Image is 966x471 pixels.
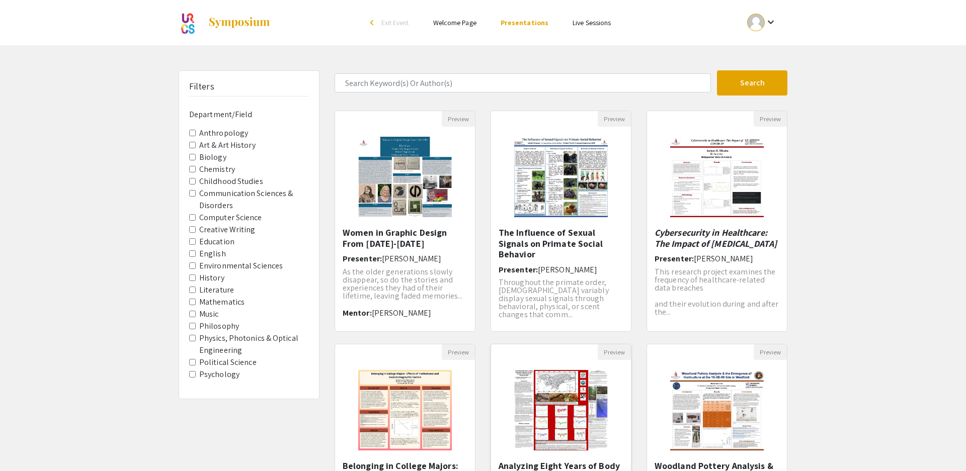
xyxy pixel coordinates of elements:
[199,139,256,151] label: Art & Art History
[199,332,309,356] label: Physics, Photonics & Optical Engineering
[491,111,631,332] div: Open Presentation <p>The Influence of Sexual Signals on Primate Social Behavior</p>
[199,236,234,248] label: Education
[199,368,239,381] label: Psychology
[199,296,245,308] label: Mathematics
[655,300,779,316] p: and their evolution during and after the...
[372,308,431,318] span: [PERSON_NAME]
[754,344,787,360] button: Preview
[694,253,753,264] span: [PERSON_NAME]
[737,11,787,34] button: Expand account dropdown
[655,227,777,249] em: Cybersecurity in Healthcare: The Impact of [MEDICAL_DATA]
[499,278,623,319] p: Throughout the primate order, [DEMOGRAPHIC_DATA] variably display sexual signals through behavior...
[501,18,548,27] a: Presentations
[348,360,462,460] img: <p class="ql-align-center"><br></p><p class="ql-align-center"><span style="background-color: tran...
[199,308,219,320] label: Music
[655,324,684,334] span: Mentor:
[343,227,467,249] h5: Women in Graphic Design From [DATE]-[DATE]
[442,111,475,127] button: Preview
[199,248,226,260] label: English
[504,360,618,460] img: <p><span style="color: rgb(0, 0, 0);">Analyzing Eight Years of Body Size Data Collected on Red-Ba...
[189,110,309,119] h6: Department/Field
[199,272,224,284] label: History
[199,187,309,212] label: Communication Sciences & Disorders
[189,81,214,92] h5: Filters
[598,344,631,360] button: Preview
[335,73,711,92] input: Search Keyword(s) Or Author(s)
[199,127,248,139] label: Anthropology
[199,151,226,163] label: Biology
[499,227,623,260] h5: The Influence of Sexual Signals on Primate Social Behavior
[343,254,467,263] h6: Presenter:
[335,111,475,332] div: Open Presentation <p>Women in Graphic Design From 1960-1980</p>
[199,284,234,296] label: Literature
[660,127,774,227] img: <p><strong><em>Cybersecurity in Healthcare: The Impact of COVID-19</em></strong></p>
[348,127,462,227] img: <p>Women in Graphic Design From 1960-1980</p>
[660,360,774,460] img: <p>Woodland Pottery Analysis &amp; the Emergence of Horticulture at the 19-HD-99 Site in Westfiel...
[717,70,787,96] button: Search
[647,111,787,332] div: Open Presentation <p><strong><em>Cybersecurity in Healthcare: The Impact of COVID-19</em></strong...
[208,17,271,29] img: Symposium by ForagerOne
[382,253,441,264] span: [PERSON_NAME]
[754,111,787,127] button: Preview
[765,16,777,28] mat-icon: Expand account dropdown
[199,224,256,236] label: Creative Writing
[343,268,467,300] p: As the older generations slowly disappear, so do the stories and experiences they had of their li...
[433,18,476,27] a: Welcome Page
[199,320,239,332] label: Philosophy
[499,265,623,274] h6: Presenter:
[199,356,257,368] label: Political Science
[179,10,271,35] a: ATP Symposium 2025
[199,175,263,187] label: Childhood Studies
[504,127,618,227] img: <p>The Influence of Sexual Signals on Primate Social Behavior</p>
[598,111,631,127] button: Preview
[8,426,43,463] iframe: Chat
[199,260,283,272] label: Environmental Sciences
[655,268,779,292] p: This research project examines the frequency of healthcare-related data breaches
[684,324,743,334] span: [PERSON_NAME]
[343,308,372,318] span: Mentor:
[179,10,198,35] img: ATP Symposium 2025
[199,163,235,175] label: Chemistry
[381,18,409,27] span: Exit Event
[573,18,611,27] a: Live Sessions
[538,264,597,275] span: [PERSON_NAME]
[199,212,262,224] label: Computer Science
[655,254,779,263] h6: Presenter:
[370,20,376,26] div: arrow_back_ios
[442,344,475,360] button: Preview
